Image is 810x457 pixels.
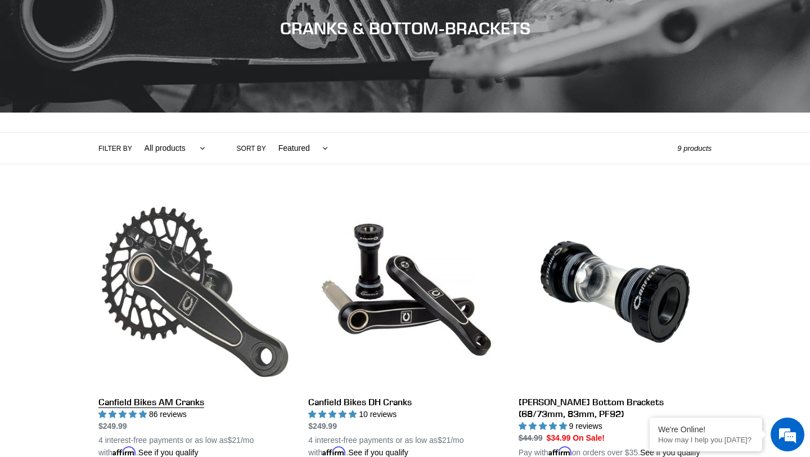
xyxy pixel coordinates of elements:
label: Sort by [237,144,266,154]
p: How may I help you today? [658,436,754,444]
label: Filter by [98,144,132,154]
div: We're Online! [658,425,754,434]
span: 9 products [677,144,712,153]
span: CRANKS & BOTTOM-BRACKETS [280,18,530,38]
